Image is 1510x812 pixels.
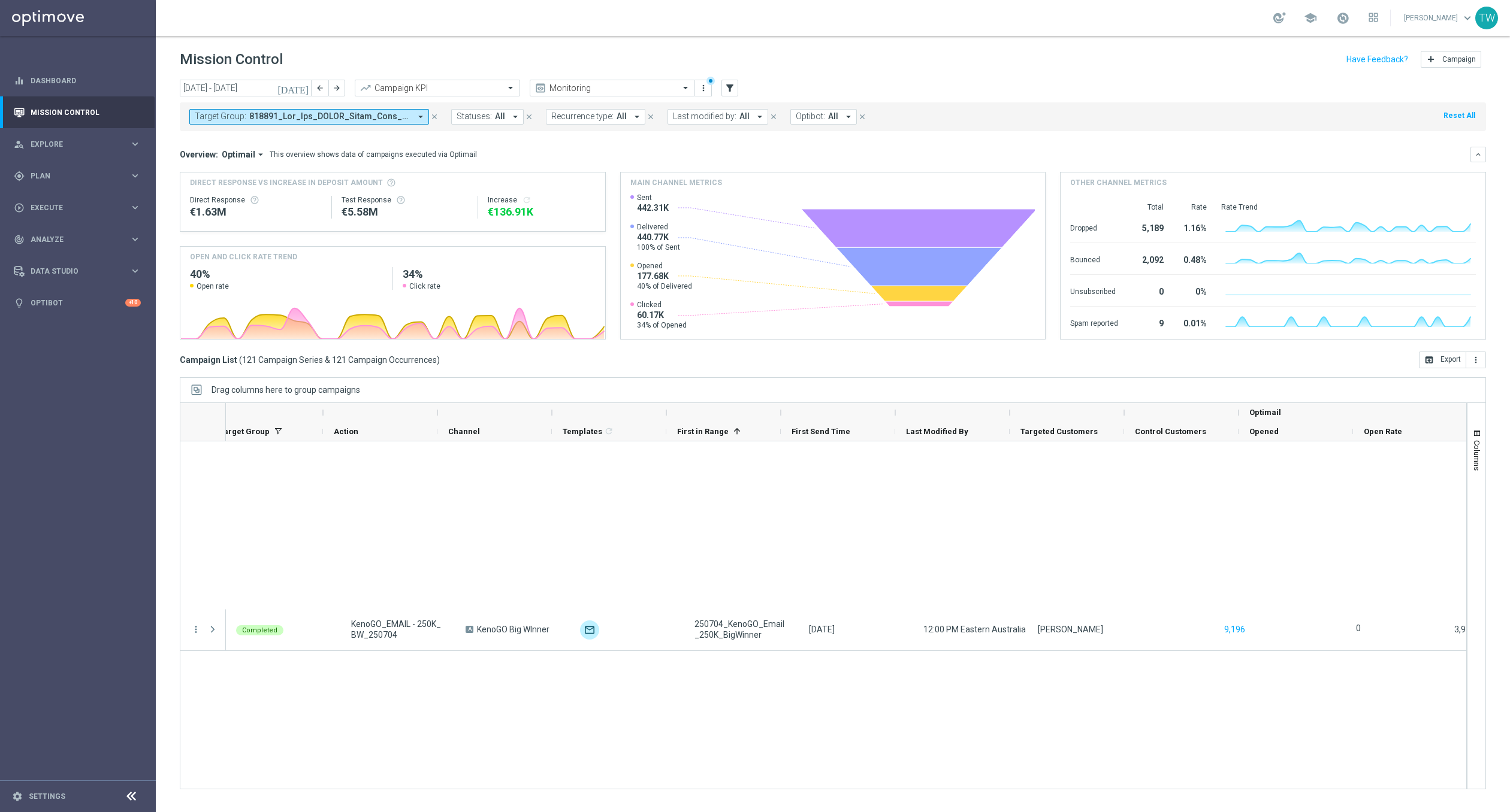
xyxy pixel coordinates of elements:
[1356,623,1361,634] label: 0
[197,281,229,291] span: Open rate
[212,385,360,395] span: Drag columns here to group campaigns
[580,620,599,640] div: Optimail
[1070,217,1118,237] div: Dropped
[697,81,709,95] button: more_vert
[524,110,534,123] button: close
[768,110,779,123] button: close
[857,110,868,123] button: close
[1178,217,1207,237] div: 1.16%
[534,82,546,94] i: preview
[13,298,141,308] button: lightbulb Optibot +10
[637,300,687,310] span: Clicked
[668,109,768,125] button: Last modified by: All arrow_drop_down
[1070,281,1118,300] div: Unsubscribed
[1419,355,1486,364] multiple-options-button: Export to CSV
[328,80,345,96] button: arrow_forward
[637,243,680,252] span: 100% of Sent
[721,80,738,96] button: filter_alt
[724,83,735,93] i: filter_alt
[351,619,445,640] span: KenoGO_EMAIL - 250K_BW_250704
[563,427,602,436] span: Templates
[316,84,324,92] i: arrow_back
[637,232,680,243] span: 440.77K
[13,266,141,276] button: Data Studio keyboard_arrow_right
[31,141,129,148] span: Explore
[843,111,854,122] i: arrow_drop_down
[488,195,596,205] div: Increase
[333,84,341,92] i: arrow_forward
[249,111,410,122] span: 250723_Dif_Reg_EMAIL_Bonus_Drop_Special 250723_Dif_Reg_PUSH_Bonus_Drop_Special 250723_Master_TG_K...
[190,252,297,262] h4: OPEN AND CLICK RATE TREND
[31,268,129,275] span: Data Studio
[1442,55,1476,63] span: Campaign
[360,82,372,94] i: trending_up
[14,171,129,181] div: Plan
[409,281,440,291] span: Click rate
[270,149,477,160] div: This overview shows data of campaigns executed via Optimail
[466,626,473,633] span: A
[190,195,322,205] div: Direct Response
[525,113,533,121] i: close
[448,427,480,436] span: Channel
[129,138,141,150] i: keyboard_arrow_right
[31,65,141,96] a: Dashboard
[236,624,283,635] colored-tag: Completed
[14,234,129,245] div: Analyze
[242,355,437,365] span: 121 Campaign Series & 121 Campaign Occurrences
[699,83,708,93] i: more_vert
[923,625,1189,634] span: 12:00 PM Eastern Australia Time (Sydney) (UTC +10:00)
[522,195,531,205] i: refresh
[1419,352,1466,368] button: open_in_browser Export
[13,171,141,181] button: gps_fixed Plan keyboard_arrow_right
[1070,177,1167,188] h4: Other channel metrics
[645,110,656,123] button: close
[342,195,468,205] div: Test Response
[13,108,141,117] button: Mission Control
[828,111,838,122] span: All
[14,202,129,213] div: Execute
[14,139,25,150] i: person_search
[1221,202,1476,212] div: Rate Trend
[129,265,141,277] i: keyboard_arrow_right
[355,80,520,96] ng-select: Campaign KPI
[510,111,521,122] i: arrow_drop_down
[255,149,266,160] i: arrow_drop_down
[1461,11,1474,25] span: keyboard_arrow_down
[1178,281,1207,300] div: 0%
[13,76,141,86] button: equalizer Dashboard
[790,109,857,125] button: Optibot: All arrow_drop_down
[180,609,226,651] div: Press SPACE to select this row.
[551,111,614,122] span: Recurrence type:
[218,149,270,160] button: Optimail arrow_drop_down
[451,109,524,125] button: Statuses: All arrow_drop_down
[129,234,141,245] i: keyboard_arrow_right
[637,202,669,213] span: 442.31K
[14,298,25,308] i: lightbulb
[637,271,692,281] span: 177.68K
[1472,440,1482,471] span: Columns
[180,80,312,96] input: Select date range
[125,299,141,307] div: +10
[195,111,246,122] span: Target Group:
[191,624,201,635] i: more_vert
[190,177,383,188] span: Direct Response VS Increase In Deposit Amount
[1132,249,1164,268] div: 2,092
[14,287,141,319] div: Optibot
[13,235,141,244] button: track_changes Analyze keyboard_arrow_right
[31,204,129,211] span: Execute
[673,111,736,122] span: Last modified by:
[1070,313,1118,332] div: Spam reported
[14,96,141,128] div: Mission Control
[14,75,25,86] i: equalizer
[180,51,283,68] h1: Mission Control
[29,793,65,800] a: Settings
[1223,622,1246,637] button: 9,196
[276,80,312,98] button: [DATE]
[706,77,715,85] div: There are unsaved changes
[312,80,328,96] button: arrow_back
